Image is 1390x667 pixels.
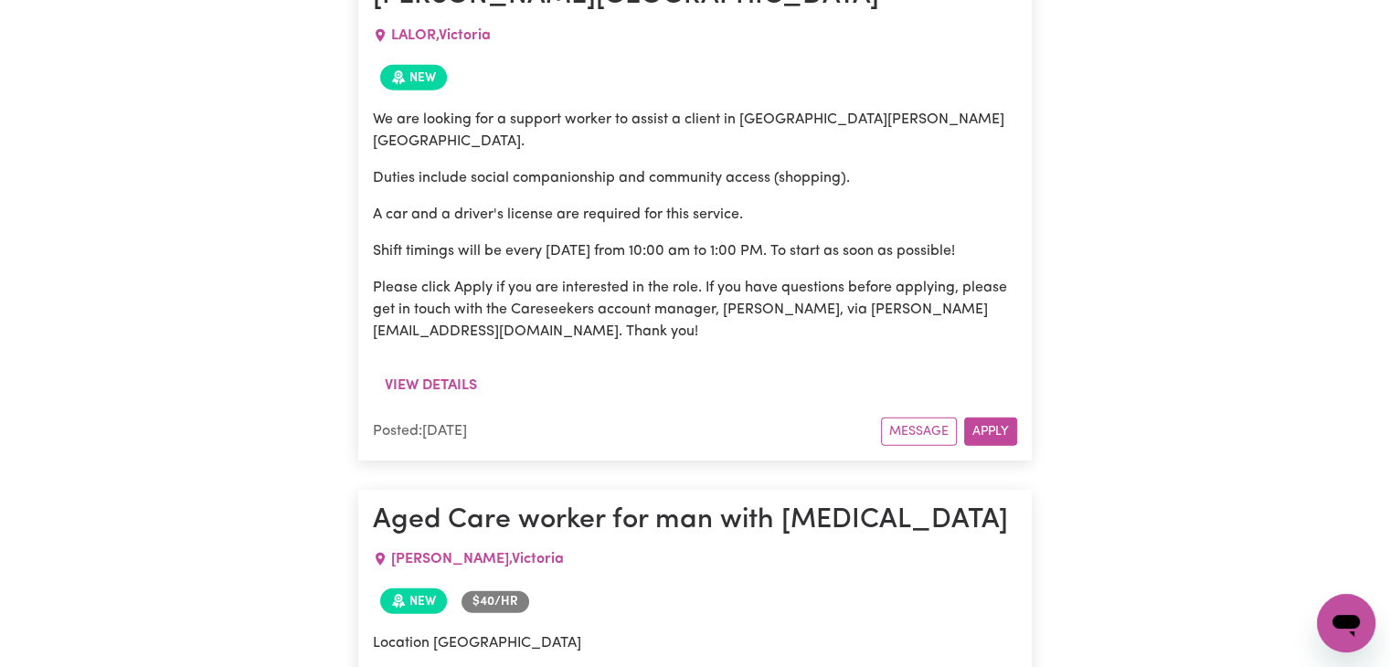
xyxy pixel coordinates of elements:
button: Message [881,418,957,446]
div: Posted: [DATE] [373,420,881,442]
span: [PERSON_NAME] , Victoria [391,552,564,566]
h1: Aged Care worker for man with [MEDICAL_DATA] [373,504,1017,537]
button: View details [373,368,489,403]
span: Job posted within the last 30 days [380,65,447,90]
p: We are looking for a support worker to assist a client in [GEOGRAPHIC_DATA][PERSON_NAME][GEOGRAPH... [373,109,1017,153]
p: Shift timings will be every [DATE] from 10:00 am to 1:00 PM. To start as soon as possible! [373,240,1017,262]
iframe: Button to launch messaging window [1317,594,1375,652]
span: Job posted within the last 30 days [380,588,447,614]
span: LALOR , Victoria [391,28,491,43]
p: Location [GEOGRAPHIC_DATA] [373,632,1017,654]
button: Apply for this job [964,418,1017,446]
span: Job rate per hour [462,591,529,613]
p: Please click Apply if you are interested in the role. If you have questions before applying, plea... [373,277,1017,343]
p: Duties include social companionship and community access (shopping). [373,167,1017,189]
p: A car and a driver's license are required for this service. [373,204,1017,226]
